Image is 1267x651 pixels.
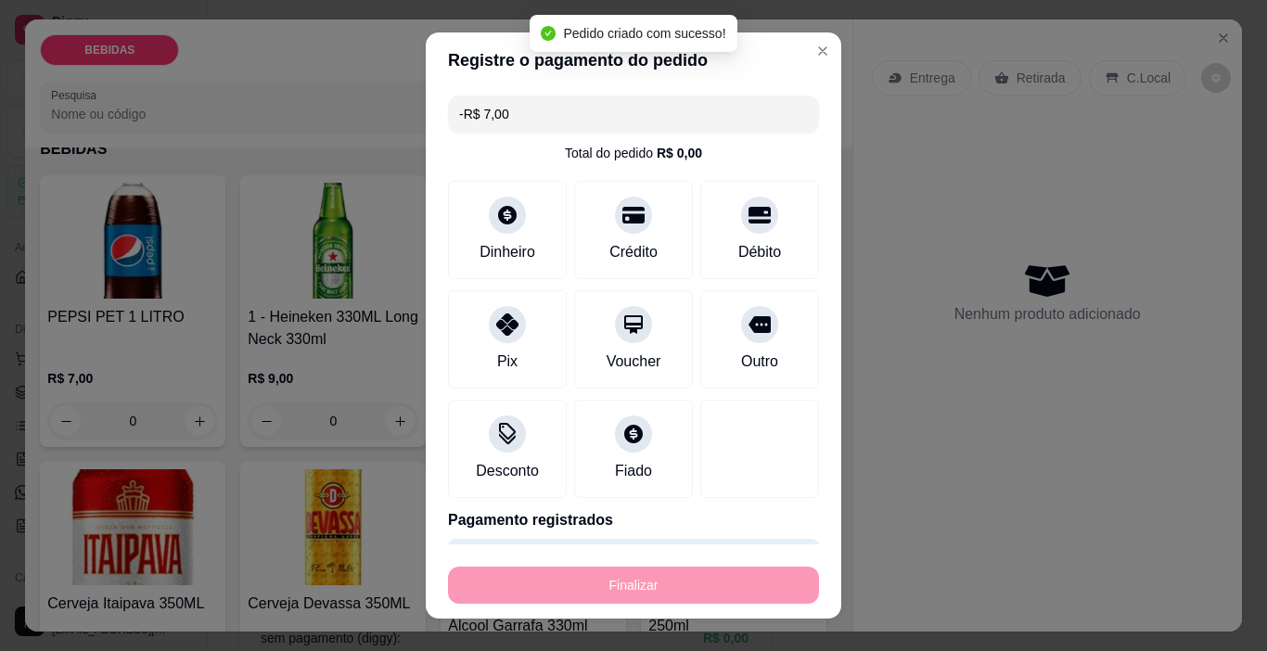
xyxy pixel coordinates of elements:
[541,26,556,41] span: check-circle
[448,509,819,531] p: Pagamento registrados
[563,26,725,41] span: Pedido criado com sucesso!
[609,241,658,263] div: Crédito
[738,241,781,263] div: Débito
[476,460,539,482] div: Desconto
[497,351,518,373] div: Pix
[565,144,702,162] div: Total do pedido
[615,460,652,482] div: Fiado
[808,36,838,66] button: Close
[607,351,661,373] div: Voucher
[459,96,808,133] input: Ex.: hambúrguer de cordeiro
[741,351,778,373] div: Outro
[657,144,702,162] div: R$ 0,00
[480,241,535,263] div: Dinheiro
[426,32,841,88] header: Registre o pagamento do pedido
